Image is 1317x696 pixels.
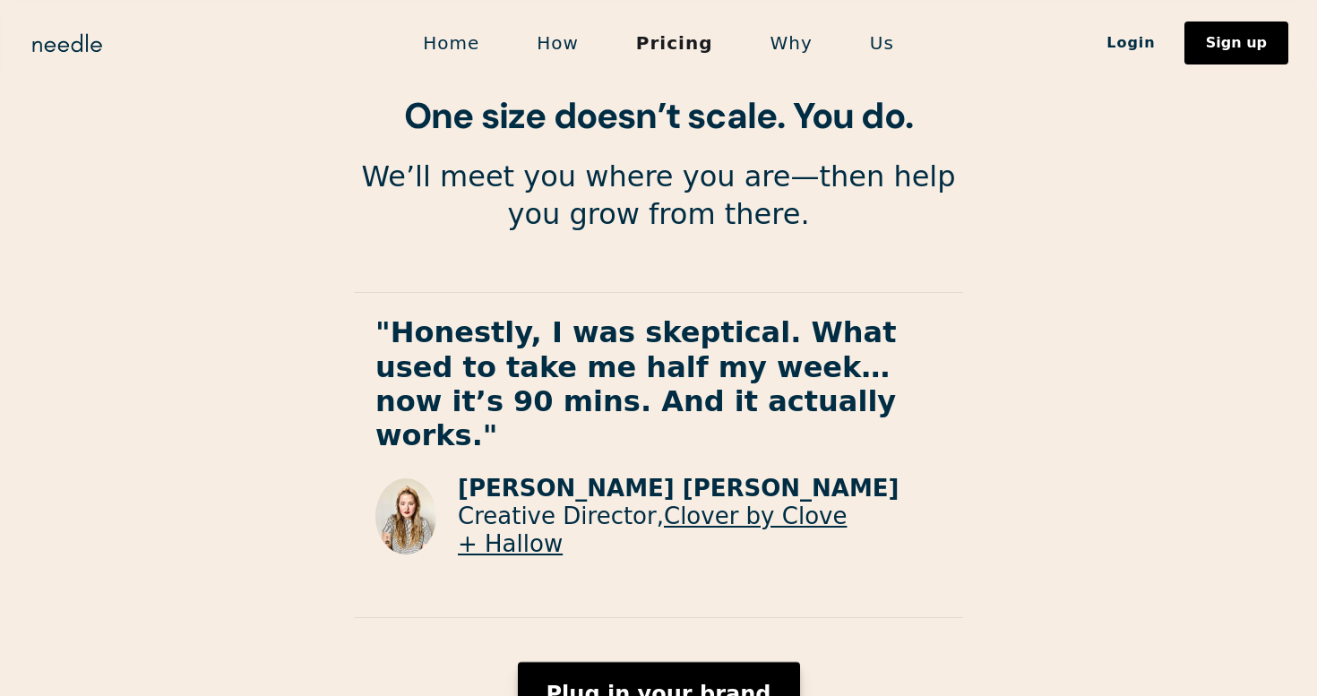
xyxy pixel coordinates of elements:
[458,503,847,557] a: Clover by Clove + Hallow
[375,315,896,452] strong: "Honestly, I was skeptical. What used to take me half my week… now it’s 90 mins. And it actually ...
[607,24,742,62] a: Pricing
[841,24,923,62] a: Us
[458,503,942,558] p: Creative Director,
[1078,28,1184,58] a: Login
[508,24,607,62] a: How
[354,159,963,233] p: We’ll meet you where you are—then help you grow from there.
[458,475,942,503] p: [PERSON_NAME] [PERSON_NAME]
[742,24,841,62] a: Why
[1184,21,1288,64] a: Sign up
[1206,36,1267,50] div: Sign up
[394,24,508,62] a: Home
[354,94,963,137] h2: One size doesn’t scale. You do.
